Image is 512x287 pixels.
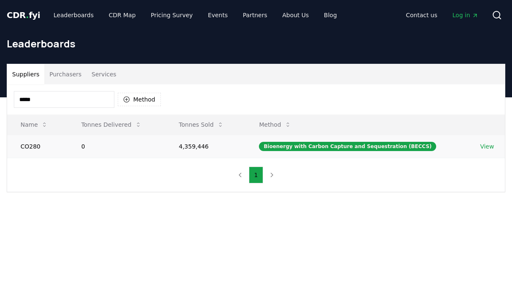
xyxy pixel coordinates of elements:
td: CO280 [7,135,68,158]
button: Suppliers [7,64,44,84]
button: Tonnes Sold [172,116,230,133]
a: Events [201,8,234,23]
a: View [480,142,494,151]
button: Name [14,116,54,133]
button: Method [252,116,298,133]
td: 4,359,446 [165,135,246,158]
a: CDR.fyi [7,9,40,21]
a: Contact us [399,8,444,23]
button: Services [87,64,122,84]
button: 1 [249,167,264,183]
button: Tonnes Delivered [75,116,148,133]
button: Method [118,93,161,106]
button: Purchasers [44,64,87,84]
span: CDR fyi [7,10,40,20]
a: Blog [317,8,344,23]
h1: Leaderboards [7,37,505,50]
nav: Main [47,8,344,23]
a: Pricing Survey [144,8,199,23]
span: . [26,10,29,20]
a: CDR Map [102,8,142,23]
a: Log in [446,8,485,23]
a: Partners [236,8,274,23]
a: About Us [276,8,315,23]
a: Leaderboards [47,8,101,23]
span: Log in [453,11,478,19]
td: 0 [68,135,165,158]
nav: Main [399,8,485,23]
div: Bioenergy with Carbon Capture and Sequestration (BECCS) [259,142,436,151]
